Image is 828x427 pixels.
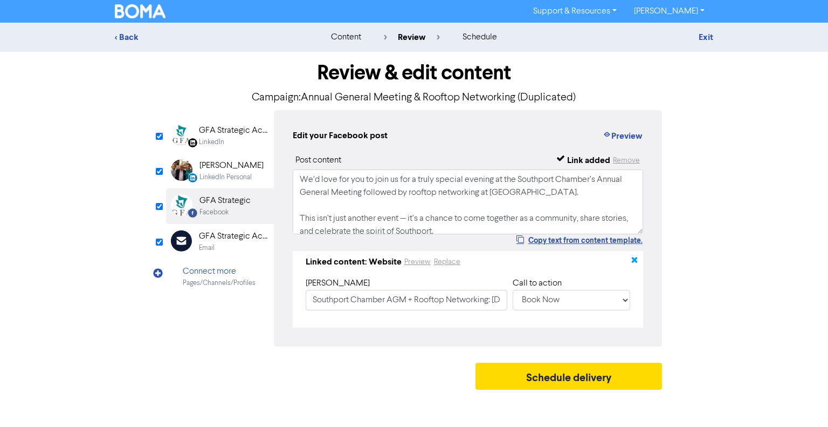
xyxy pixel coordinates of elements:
button: Preview [404,256,431,268]
div: GFA Strategic AccountantsEmail [166,224,274,259]
div: Connect morePages/Channels/Profiles [166,259,274,294]
h1: Review & edit content [166,60,662,85]
div: Post content [295,154,341,167]
p: Campaign: Annual General Meeting & Rooftop Networking (Duplicated) [166,90,662,106]
img: BOMA Logo [115,4,165,18]
div: LinkedIn Personal [199,172,252,182]
div: < Back [115,31,303,44]
div: [PERSON_NAME] [306,277,507,290]
button: Remove [612,154,640,167]
div: Pages/Channels/Profiles [183,278,256,288]
div: GFA Strategic Accountants [199,124,268,137]
button: Preview [602,129,643,143]
a: Support & Resources [525,3,625,20]
div: Linked content: Website [306,255,402,268]
div: Email [199,243,215,253]
div: LinkedIn [199,137,224,147]
a: [PERSON_NAME] [625,3,713,20]
button: Schedule delivery [475,363,662,390]
div: [PERSON_NAME] [199,159,264,172]
div: Call to action [513,277,630,290]
a: Preview [404,257,431,266]
img: Linkedin [171,124,192,146]
textarea: We’d love for you to join us for a truly special evening at the Southport Chamber’s Annual Genera... [293,170,643,234]
div: content [331,31,361,44]
div: Link added [567,154,610,167]
div: GFA Strategic [199,194,251,207]
div: Facebook [199,207,229,218]
img: LinkedinPersonal [171,159,192,181]
button: Replace [433,256,461,268]
div: Facebook GFA StrategicFacebook [166,188,274,223]
div: GFA Strategic Accountants [199,230,268,243]
div: Edit your Facebook post [293,129,388,143]
img: Facebook [171,194,192,216]
div: LinkedinPersonal [PERSON_NAME]LinkedIn Personal [166,153,274,188]
div: schedule [463,31,497,44]
a: Exit [699,32,713,43]
div: review [384,31,440,44]
div: Connect more [183,265,256,278]
button: Copy text from content template. [516,234,643,247]
div: Linkedin GFA Strategic AccountantsLinkedIn [166,118,274,153]
iframe: Chat Widget [774,375,828,427]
